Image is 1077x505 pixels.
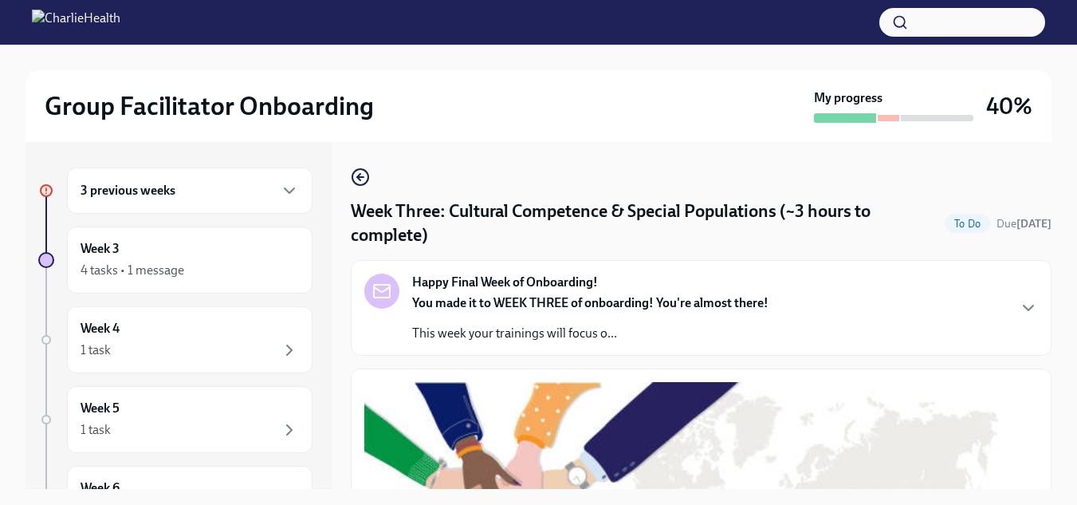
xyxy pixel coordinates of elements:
[412,274,598,291] strong: Happy Final Week of Onboarding!
[996,216,1051,231] span: October 6th, 2025 10:00
[814,89,882,107] strong: My progress
[38,306,312,373] a: Week 41 task
[81,479,120,497] h6: Week 6
[81,421,111,439] div: 1 task
[412,325,768,342] p: This week your trainings will focus o...
[351,199,938,247] h4: Week Three: Cultural Competence & Special Populations (~3 hours to complete)
[67,168,312,214] div: 3 previous weeks
[32,10,120,35] img: CharlieHealth
[81,182,175,199] h6: 3 previous weeks
[81,400,120,417] h6: Week 5
[986,92,1032,120] h3: 40%
[81,341,111,359] div: 1 task
[1016,217,1051,231] strong: [DATE]
[996,217,1051,231] span: Due
[81,240,120,258] h6: Week 3
[81,262,184,279] div: 4 tasks • 1 message
[945,218,990,230] span: To Do
[38,227,312,294] a: Week 34 tasks • 1 message
[38,386,312,453] a: Week 51 task
[81,320,120,337] h6: Week 4
[412,295,768,310] strong: You made it to WEEK THREE of onboarding! You're almost there!
[45,90,374,122] h2: Group Facilitator Onboarding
